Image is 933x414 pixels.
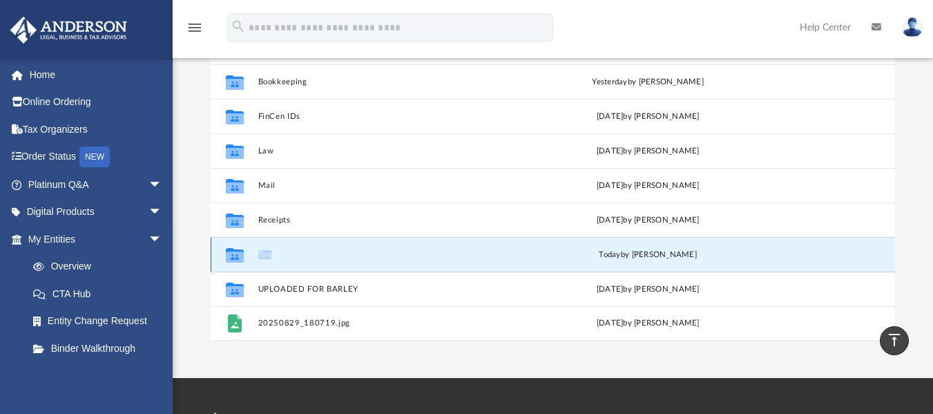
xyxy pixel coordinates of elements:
[6,17,131,44] img: Anderson Advisors Platinum Portal
[211,55,895,341] div: grid
[520,75,776,88] div: by [PERSON_NAME]
[258,77,514,86] button: Bookkeeping
[520,179,776,191] div: [DATE] by [PERSON_NAME]
[258,250,514,258] button: Tax
[19,335,183,362] a: Binder Walkthrough
[19,280,183,308] a: CTA Hub
[10,171,183,198] a: Platinum Q&Aarrow_drop_down
[186,26,203,36] a: menu
[258,111,514,120] button: FinCen IDs
[148,198,176,227] span: arrow_drop_down
[520,317,776,330] div: [DATE] by [PERSON_NAME]
[520,248,776,261] div: by [PERSON_NAME]
[258,319,514,328] button: 20250829_180719.jpg
[520,283,776,295] div: [DATE] by [PERSON_NAME]
[258,284,514,293] button: UPLOADED FOR BARLEY
[902,17,923,37] img: User Pic
[592,77,627,85] span: yesterday
[258,146,514,155] button: Law
[19,253,183,281] a: Overview
[520,110,776,122] div: [DATE] by [PERSON_NAME]
[19,308,183,335] a: Entity Change Request
[886,332,903,348] i: vertical_align_top
[10,115,183,143] a: Tax Organizers
[186,19,203,36] i: menu
[19,362,176,390] a: My Blueprint
[10,225,183,253] a: My Entitiesarrow_drop_down
[148,171,176,199] span: arrow_drop_down
[10,61,183,88] a: Home
[880,326,909,355] a: vertical_align_top
[148,225,176,254] span: arrow_drop_down
[10,198,183,226] a: Digital Productsarrow_drop_down
[599,250,620,258] span: today
[10,143,183,171] a: Order StatusNEW
[258,180,514,189] button: Mail
[520,214,776,226] div: [DATE] by [PERSON_NAME]
[79,147,110,167] div: NEW
[10,88,183,116] a: Online Ordering
[231,19,246,34] i: search
[258,215,514,224] button: Receipts
[520,144,776,157] div: [DATE] by [PERSON_NAME]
